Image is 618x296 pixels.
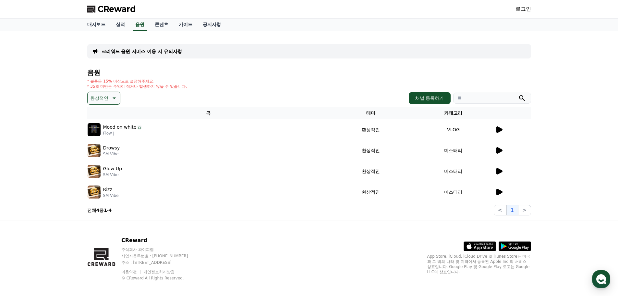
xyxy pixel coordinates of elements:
button: < [494,205,506,215]
td: 환상적인 [330,161,412,182]
strong: 4 [96,208,100,213]
p: Mood on white [103,124,137,131]
td: 미스터리 [412,140,494,161]
th: 테마 [330,107,412,119]
button: 1 [506,205,518,215]
p: SM Vibe [103,172,122,177]
p: Drowsy [103,145,120,151]
p: * 볼륨은 15% 이상으로 설정해주세요. [87,79,187,84]
button: 채널 등록하기 [409,92,450,104]
p: 주식회사 와이피랩 [121,247,200,252]
td: VLOG [412,119,494,140]
h4: 음원 [87,69,531,76]
p: 환상적인 [90,94,108,103]
img: music [88,186,101,199]
a: 가이드 [174,19,198,31]
a: 크리워드 음원 서비스 이용 시 유의사항 [102,48,182,55]
a: CReward [87,4,136,14]
p: Flow J [103,131,142,136]
td: 환상적인 [330,182,412,202]
a: 공지사항 [198,19,226,31]
p: 주소 : [STREET_ADDRESS] [121,260,200,265]
a: 콘텐츠 [150,19,174,31]
strong: 1 [104,208,107,213]
th: 카테고리 [412,107,494,119]
a: 대시보드 [82,19,111,31]
p: © CReward All Rights Reserved. [121,276,200,281]
p: SM Vibe [103,193,119,198]
td: 환상적인 [330,119,412,140]
span: CReward [98,4,136,14]
strong: 4 [109,208,112,213]
p: Rizz [103,186,112,193]
a: 로그인 [515,5,531,13]
a: 음원 [133,19,147,31]
p: Glow Up [103,165,122,172]
p: 사업자등록번호 : [PHONE_NUMBER] [121,253,200,259]
a: 실적 [111,19,130,31]
p: CReward [121,237,200,244]
button: 환상적인 [87,92,120,105]
td: 환상적인 [330,140,412,161]
th: 곡 [87,107,330,119]
p: * 35초 미만은 수익이 적거나 발생하지 않을 수 있습니다. [87,84,187,89]
td: 미스터리 [412,161,494,182]
p: App Store, iCloud, iCloud Drive 및 iTunes Store는 미국과 그 밖의 나라 및 지역에서 등록된 Apple Inc.의 서비스 상표입니다. Goo... [427,254,531,275]
a: 이용약관 [121,270,142,274]
button: > [518,205,531,215]
img: music [88,123,101,136]
img: music [88,165,101,178]
td: 미스터리 [412,182,494,202]
p: SM Vibe [103,151,120,157]
img: music [88,144,101,157]
p: 전체 중 - [87,207,112,213]
a: 개인정보처리방침 [143,270,175,274]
